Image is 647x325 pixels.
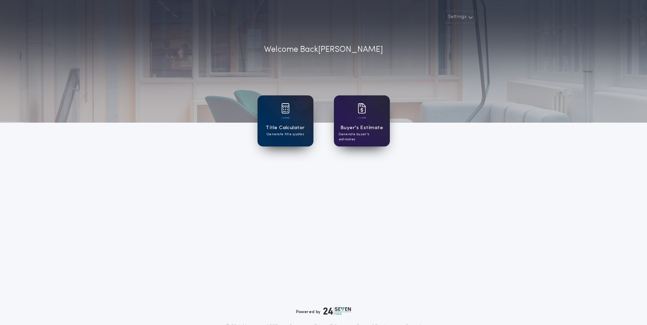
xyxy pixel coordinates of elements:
[339,132,385,142] p: Generate buyer's estimates
[340,124,383,132] h1: Buyer's Estimate
[444,11,476,23] button: Settings
[264,44,383,56] p: Welcome Back [PERSON_NAME]
[258,95,313,146] a: card iconTitle CalculatorGenerate title quotes
[281,103,290,113] img: card icon
[358,103,366,113] img: card icon
[323,307,351,315] img: logo
[296,307,351,315] div: Powered by
[334,95,390,146] a: card iconBuyer's EstimateGenerate buyer's estimates
[267,132,304,137] p: Generate title quotes
[266,124,305,132] h1: Title Calculator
